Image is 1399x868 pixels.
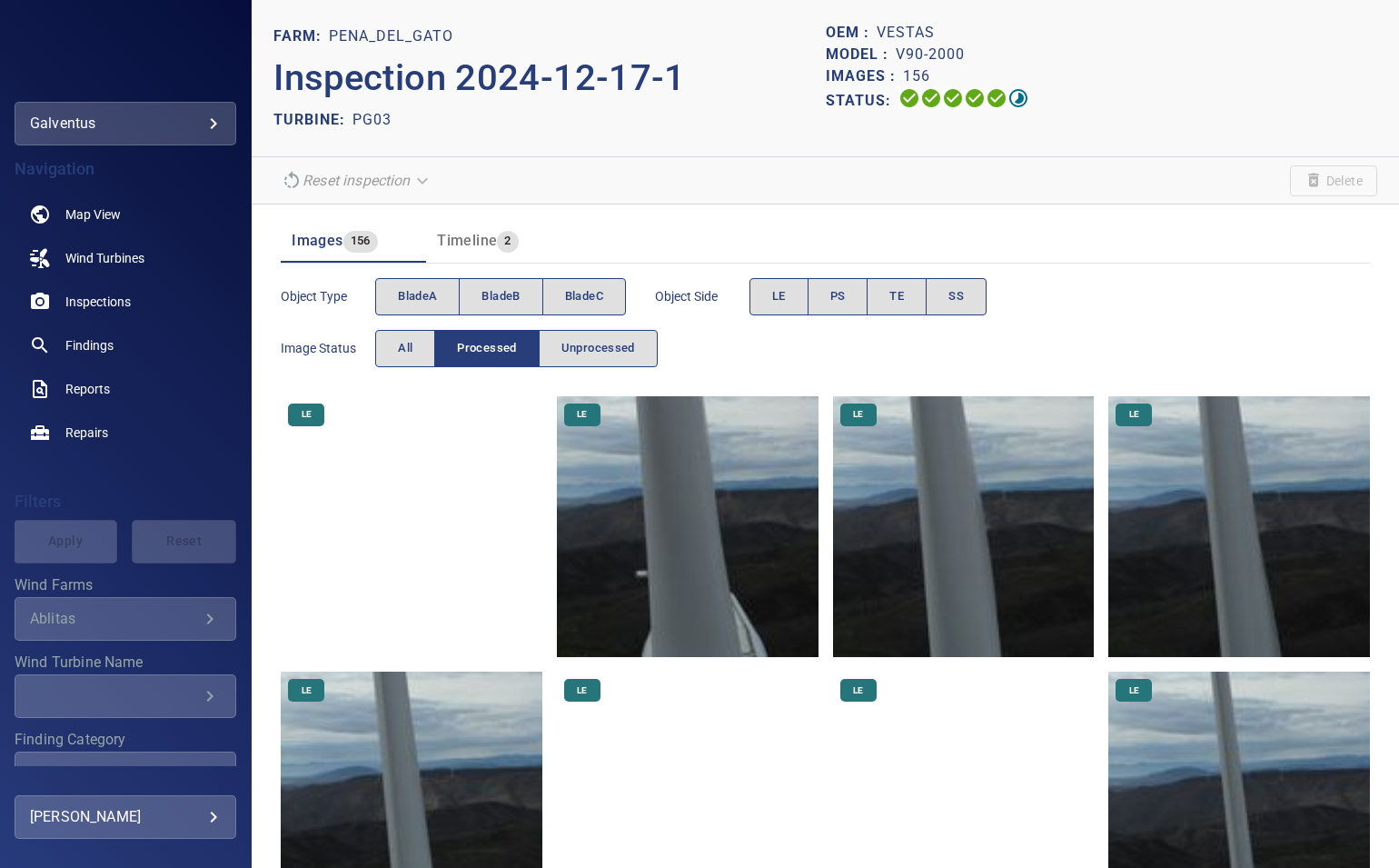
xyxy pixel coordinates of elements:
[1290,165,1377,196] span: Unable to delete the inspection due to your user permissions
[375,330,435,367] button: All
[808,278,868,315] button: PS
[303,172,410,189] em: Reset inspection
[566,684,598,697] span: LE
[30,610,199,627] div: Ablitas
[273,165,439,196] div: Unable to reset the inspection due to your user permissions
[565,286,603,307] span: bladeC
[920,87,942,109] svg: Data Formatted 100%
[65,293,131,311] span: Inspections
[15,160,236,178] h4: Navigation
[65,205,121,224] span: Map View
[273,51,825,105] p: Inspection 2024-12-17-1
[1118,684,1150,697] span: LE
[375,330,658,367] div: imageStatus
[459,278,542,315] button: bladeB
[15,493,236,511] h4: Filters
[826,87,898,114] p: Status:
[375,278,460,315] button: bladeA
[434,330,539,367] button: Processed
[281,287,375,305] span: Object type
[15,578,236,593] label: Wind Farms
[30,109,221,138] div: galventus
[561,338,635,359] span: Unprocessed
[842,684,874,697] span: LE
[948,286,964,307] span: SS
[398,286,437,307] span: bladeA
[842,408,874,421] span: LE
[457,338,516,359] span: Processed
[437,232,497,249] span: Timeline
[926,278,987,315] button: SS
[942,87,964,109] svg: Selecting 100%
[76,45,174,64] img: galventus-logo
[877,22,935,44] p: Vestas
[1007,87,1029,109] svg: Classification 94%
[65,336,114,354] span: Findings
[15,752,236,795] div: Finding Category
[273,109,352,131] p: TURBINE:
[375,278,626,315] div: objectType
[15,733,236,747] label: Finding Category
[826,22,877,44] p: OEM :
[273,165,439,196] div: Reset inspection
[826,65,903,87] p: Images :
[655,287,749,305] span: Object Side
[15,324,236,367] a: findings noActive
[749,278,809,315] button: LE
[15,193,236,236] a: map noActive
[542,278,626,315] button: bladeC
[291,684,322,697] span: LE
[281,339,375,357] span: Image Status
[329,25,453,47] p: Pena_del_Gato
[30,803,221,832] div: [PERSON_NAME]
[15,280,236,324] a: inspections noActive
[65,424,108,442] span: Repairs
[343,231,378,252] span: 156
[15,411,236,454] a: repairs noActive
[15,655,236,670] label: Wind Turbine Name
[15,367,236,411] a: reports noActive
[481,286,520,307] span: bladeB
[964,87,986,109] svg: ML Processing 100%
[539,330,658,367] button: Unprocessed
[986,87,1007,109] svg: Matching 100%
[352,109,392,131] p: PG03
[566,408,598,421] span: LE
[273,25,329,47] p: FARM:
[749,278,987,315] div: objectSide
[867,278,927,315] button: TE
[15,674,236,718] div: Wind Turbine Name
[15,236,236,280] a: windturbines noActive
[291,408,322,421] span: LE
[292,232,342,249] span: Images
[65,380,110,398] span: Reports
[903,65,930,87] p: 156
[15,102,236,145] div: galventus
[772,286,786,307] span: LE
[1118,408,1150,421] span: LE
[826,44,896,65] p: Model :
[889,286,904,307] span: TE
[896,44,965,65] p: V90-2000
[830,286,846,307] span: PS
[497,231,518,252] span: 2
[398,338,412,359] span: All
[65,249,144,267] span: Wind Turbines
[898,87,920,109] svg: Uploading 100%
[15,597,236,641] div: Wind Farms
